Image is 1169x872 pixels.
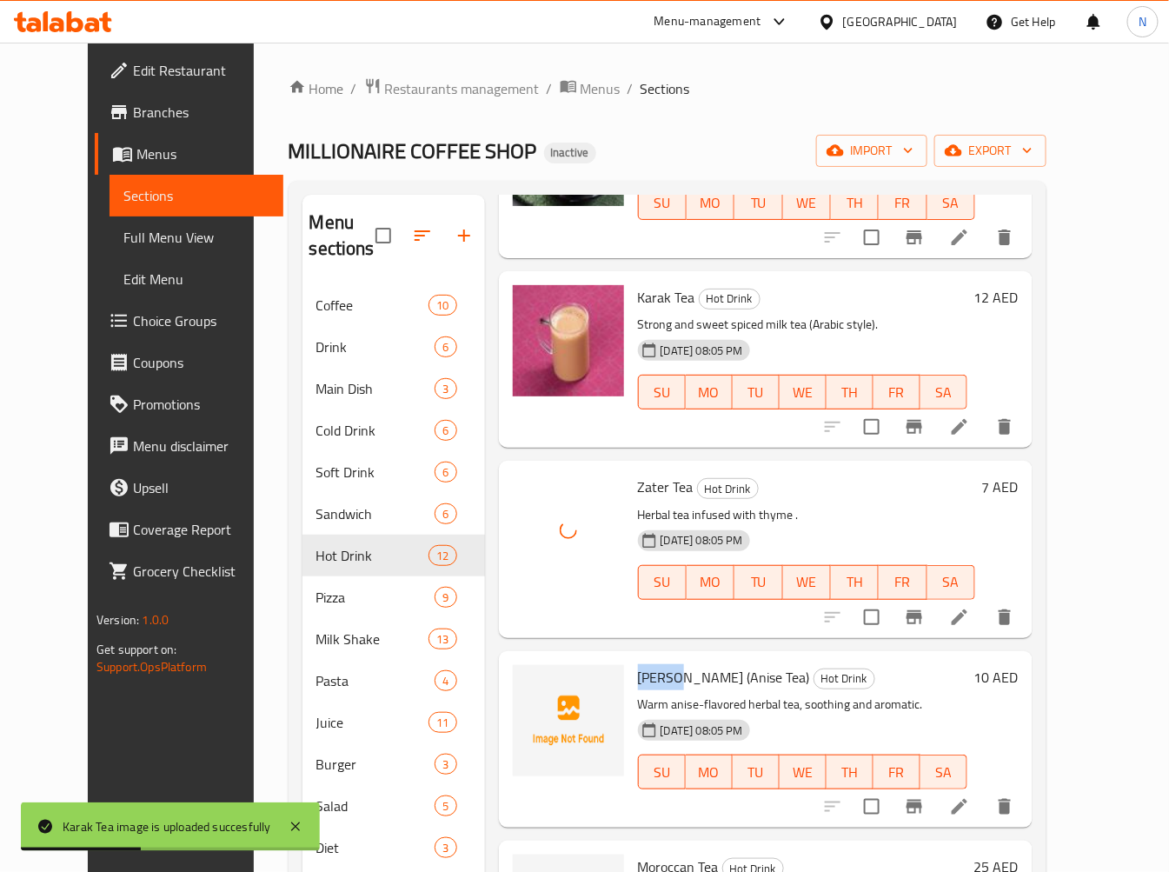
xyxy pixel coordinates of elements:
span: SA [927,760,960,785]
span: Edit Restaurant [133,60,269,81]
button: export [934,135,1046,167]
div: Cold Drink6 [302,409,485,451]
div: Sandwich6 [302,493,485,535]
span: FR [886,190,920,216]
div: Juice11 [302,702,485,743]
span: [PERSON_NAME] (Anise Tea) [638,664,810,690]
span: Cold Drink [316,420,435,441]
button: Branch-specific-item [893,406,935,448]
span: MO [693,380,726,405]
button: TU [733,375,780,409]
span: N [1139,12,1146,31]
span: Promotions [133,394,269,415]
div: Karak Tea image is uploaded succesfully [63,817,271,836]
div: items [428,545,456,566]
span: Get support on: [96,638,176,661]
span: Menus [136,143,269,164]
div: Inactive [544,143,596,163]
a: Restaurants management [364,77,540,100]
a: Promotions [95,383,283,425]
div: Hot Drink12 [302,535,485,576]
span: MO [694,190,727,216]
a: Menus [560,77,621,100]
nav: breadcrumb [289,77,1046,100]
a: Edit menu item [949,607,970,628]
span: Hot Drink [316,545,429,566]
button: WE [783,185,831,220]
div: Main Dish3 [302,368,485,409]
span: WE [787,760,820,785]
button: Branch-specific-item [893,786,935,828]
span: Sections [641,78,690,99]
span: FR [880,760,913,785]
div: Salad5 [302,785,485,827]
span: SU [646,380,679,405]
span: Grocery Checklist [133,561,269,582]
button: SU [638,375,686,409]
button: SA [920,755,967,789]
span: 3 [435,756,455,773]
span: Select to update [854,409,890,445]
a: Edit Menu [110,258,283,300]
a: Choice Groups [95,300,283,342]
span: Menu disclaimer [133,436,269,456]
span: Pizza [316,587,435,608]
li: / [547,78,553,99]
button: delete [984,786,1026,828]
span: SA [934,569,968,595]
span: Select to update [854,789,890,825]
button: TH [827,755,873,789]
span: SU [646,190,680,216]
span: FR [880,380,913,405]
a: Menus [95,133,283,175]
span: Soft Drink [316,462,435,483]
span: Branches [133,102,269,123]
h6: 10 AED [974,665,1019,689]
span: Inactive [544,145,596,160]
button: Branch-specific-item [893,596,935,638]
span: SU [646,760,679,785]
h6: 7 AED [982,475,1019,499]
span: MILLIONAIRE COFFEE SHOP [289,131,537,170]
button: MO [686,375,733,409]
span: FR [886,569,920,595]
button: WE [780,375,827,409]
div: Hot Drink [697,478,759,499]
span: Pasta [316,670,435,691]
span: TU [741,569,775,595]
div: Juice [316,712,429,733]
span: Zater Tea [638,474,694,500]
button: MO [687,185,734,220]
button: WE [780,755,827,789]
span: Select to update [854,219,890,256]
p: Herbal tea infused with thyme . [638,504,975,526]
span: 5 [435,798,455,815]
span: [DATE] 08:05 PM [654,532,750,549]
span: 1.0.0 [142,609,169,631]
button: SA [920,375,967,409]
div: [GEOGRAPHIC_DATA] [843,12,958,31]
div: Hot Drink [699,289,761,310]
span: TH [834,760,867,785]
div: Pizza9 [302,576,485,618]
span: Choice Groups [133,310,269,331]
span: [DATE] 08:05 PM [654,722,750,739]
span: TU [740,380,773,405]
span: 12 [429,548,455,564]
span: WE [790,190,824,216]
button: SU [638,185,687,220]
li: / [351,78,357,99]
a: Edit menu item [949,796,970,817]
span: Restaurants management [385,78,540,99]
a: Edit menu item [949,416,970,437]
button: TU [733,755,780,789]
a: Support.OpsPlatform [96,656,207,678]
a: Full Menu View [110,216,283,258]
a: Coverage Report [95,509,283,550]
span: Burger [316,754,435,775]
button: delete [984,596,1026,638]
div: Milk Shake13 [302,618,485,660]
span: Hot Drink [814,669,874,689]
span: 6 [435,506,455,523]
span: Coverage Report [133,519,269,540]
